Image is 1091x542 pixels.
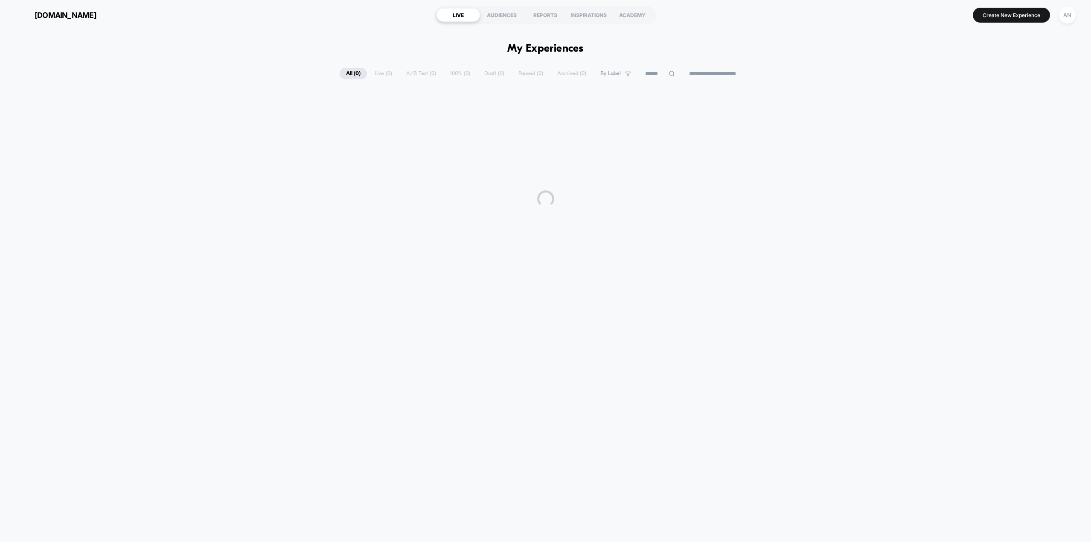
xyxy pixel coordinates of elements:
[340,68,367,79] span: All ( 0 )
[973,8,1050,23] button: Create New Experience
[507,43,584,55] h1: My Experiences
[600,70,621,77] span: By Label
[35,11,96,20] span: [DOMAIN_NAME]
[13,8,99,22] button: [DOMAIN_NAME]
[567,8,611,22] div: INSPIRATIONS
[1056,6,1078,24] button: AN
[524,8,567,22] div: REPORTS
[436,8,480,22] div: LIVE
[480,8,524,22] div: AUDIENCES
[1059,7,1076,23] div: AN
[611,8,654,22] div: ACADEMY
